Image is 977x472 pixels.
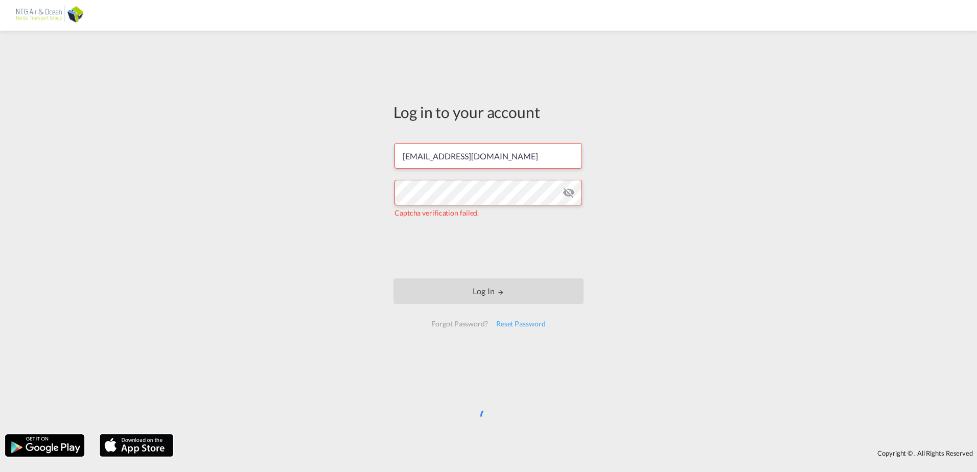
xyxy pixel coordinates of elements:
img: google.png [4,433,85,458]
div: Forgot Password? [427,315,492,333]
div: Log in to your account [393,101,584,123]
iframe: reCAPTCHA [411,228,566,268]
input: Enter email/phone number [394,143,582,169]
md-icon: icon-eye-off [563,186,575,199]
div: Reset Password [492,315,550,333]
img: apple.png [99,433,174,458]
button: LOGIN [393,278,584,304]
div: Copyright © . All Rights Reserved [178,444,977,462]
span: Captcha verification failed. [394,208,479,217]
img: af31b1c0b01f11ecbc353f8e72265e29.png [15,4,84,27]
